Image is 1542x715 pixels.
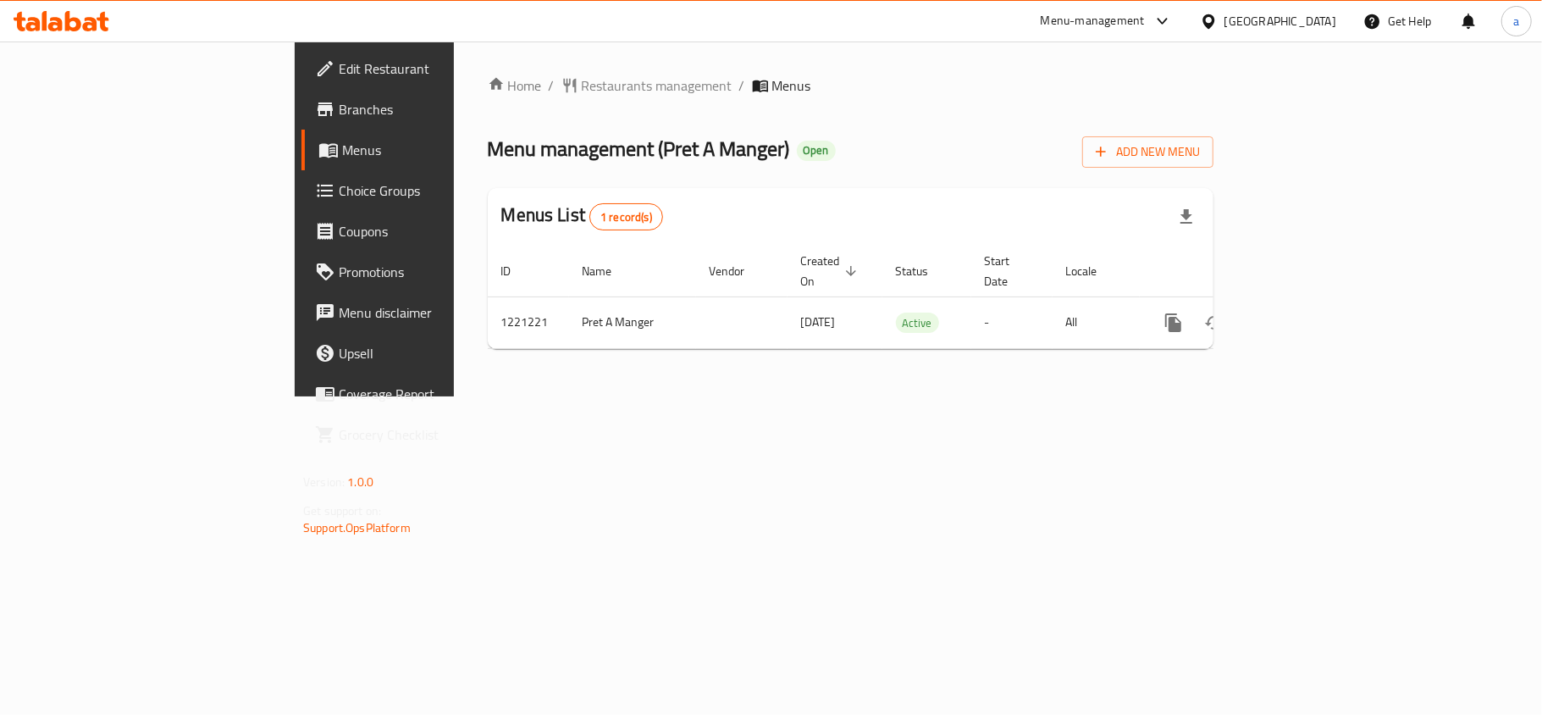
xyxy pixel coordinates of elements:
[569,297,696,348] td: Pret A Manger
[1041,11,1145,31] div: Menu-management
[339,343,539,363] span: Upsell
[583,261,634,281] span: Name
[501,202,663,230] h2: Menus List
[1082,136,1213,168] button: Add New Menu
[301,333,552,374] a: Upsell
[1153,302,1194,343] button: more
[590,209,662,225] span: 1 record(s)
[339,262,539,282] span: Promotions
[339,384,539,404] span: Coverage Report
[301,89,552,130] a: Branches
[303,517,411,539] a: Support.OpsPlatform
[339,302,539,323] span: Menu disclaimer
[1513,12,1519,30] span: a
[301,252,552,292] a: Promotions
[710,261,767,281] span: Vendor
[896,261,951,281] span: Status
[797,143,836,158] span: Open
[971,297,1053,348] td: -
[797,141,836,161] div: Open
[772,75,811,96] span: Menus
[1140,246,1329,297] th: Actions
[561,75,732,96] a: Restaurants management
[301,414,552,455] a: Grocery Checklist
[301,292,552,333] a: Menu disclaimer
[347,471,373,493] span: 1.0.0
[501,261,533,281] span: ID
[1066,261,1119,281] span: Locale
[1096,141,1200,163] span: Add New Menu
[582,75,732,96] span: Restaurants management
[342,140,539,160] span: Menus
[339,424,539,445] span: Grocery Checklist
[1224,12,1336,30] div: [GEOGRAPHIC_DATA]
[303,500,381,522] span: Get support on:
[301,211,552,252] a: Coupons
[339,221,539,241] span: Coupons
[1053,297,1140,348] td: All
[301,48,552,89] a: Edit Restaurant
[1194,302,1235,343] button: Change Status
[896,313,939,333] span: Active
[488,246,1329,349] table: enhanced table
[1166,197,1207,237] div: Export file
[301,130,552,170] a: Menus
[339,99,539,119] span: Branches
[301,170,552,211] a: Choice Groups
[985,251,1032,291] span: Start Date
[488,75,1213,96] nav: breadcrumb
[339,180,539,201] span: Choice Groups
[896,313,939,333] div: Active
[739,75,745,96] li: /
[339,58,539,79] span: Edit Restaurant
[801,311,836,333] span: [DATE]
[801,251,862,291] span: Created On
[589,203,663,230] div: Total records count
[301,374,552,414] a: Coverage Report
[303,471,345,493] span: Version:
[488,130,790,168] span: Menu management ( Pret A Manger )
